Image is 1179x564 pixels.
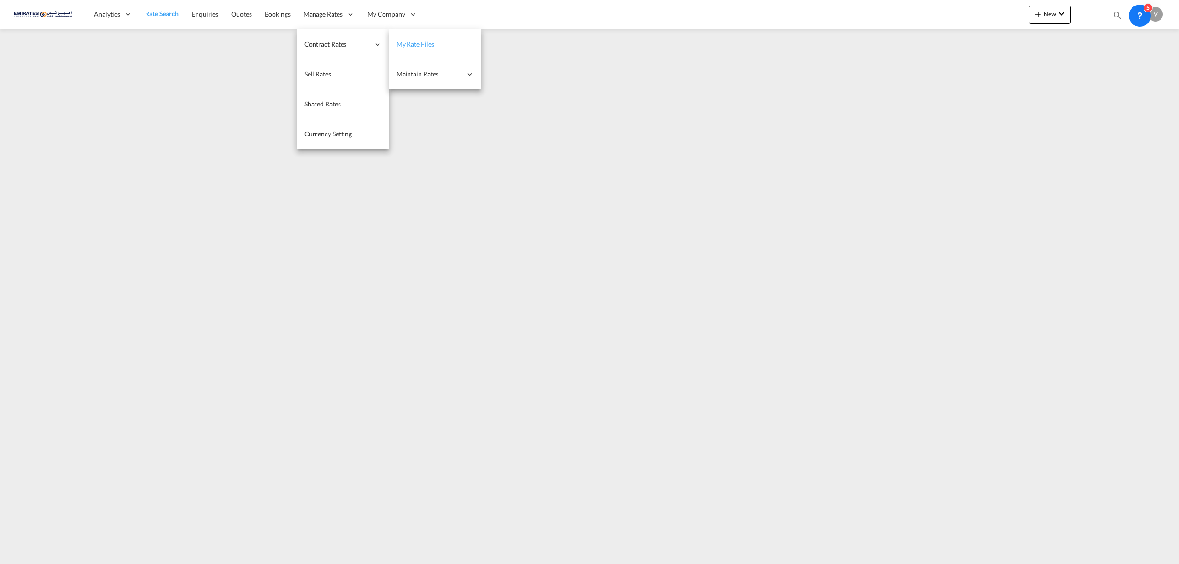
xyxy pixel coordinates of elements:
[397,40,434,48] span: My Rate Files
[14,4,76,25] img: c67187802a5a11ec94275b5db69a26e6.png
[297,89,389,119] a: Shared Rates
[297,59,389,89] a: Sell Rates
[1128,6,1144,22] span: Help
[304,40,370,49] span: Contract Rates
[297,29,389,59] div: Contract Rates
[1029,6,1071,24] button: icon-plus 400-fgNewicon-chevron-down
[192,10,218,18] span: Enquiries
[304,130,352,138] span: Currency Setting
[368,10,405,19] span: My Company
[1033,10,1067,17] span: New
[389,29,481,59] a: My Rate Files
[1033,8,1044,19] md-icon: icon-plus 400-fg
[1112,10,1122,24] div: icon-magnify
[297,119,389,149] a: Currency Setting
[1128,6,1148,23] div: Help
[94,10,120,19] span: Analytics
[231,10,251,18] span: Quotes
[1148,7,1163,22] div: V
[304,10,343,19] span: Manage Rates
[304,100,341,108] span: Shared Rates
[265,10,291,18] span: Bookings
[145,10,179,17] span: Rate Search
[389,59,481,89] div: Maintain Rates
[304,70,331,78] span: Sell Rates
[397,70,462,79] span: Maintain Rates
[1112,10,1122,20] md-icon: icon-magnify
[1056,8,1067,19] md-icon: icon-chevron-down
